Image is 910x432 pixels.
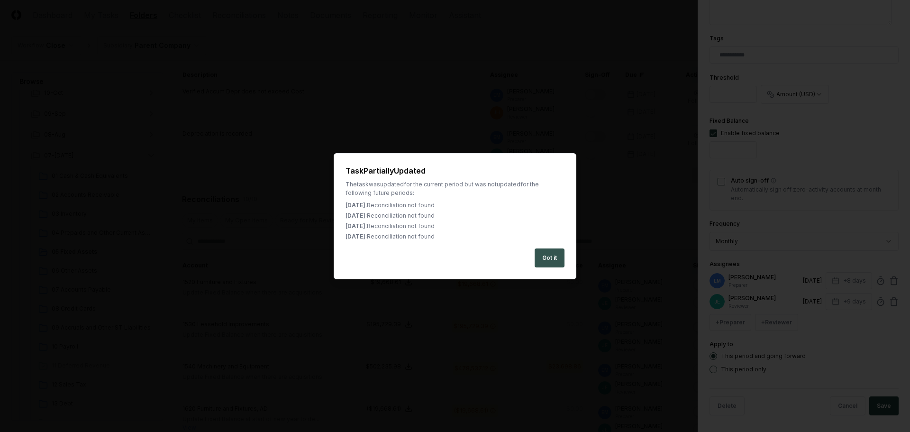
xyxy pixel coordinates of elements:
[346,233,365,240] span: [DATE]
[365,222,435,230] span: : Reconciliation not found
[346,222,365,230] span: [DATE]
[535,248,564,267] button: Got it
[346,165,564,176] h2: Task Partially Updated
[346,202,365,209] span: [DATE]
[346,180,564,197] div: The task was updated for the current period but was not updated for the following future periods:
[365,233,435,240] span: : Reconciliation not found
[346,212,365,219] span: [DATE]
[365,202,435,209] span: : Reconciliation not found
[365,212,435,219] span: : Reconciliation not found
